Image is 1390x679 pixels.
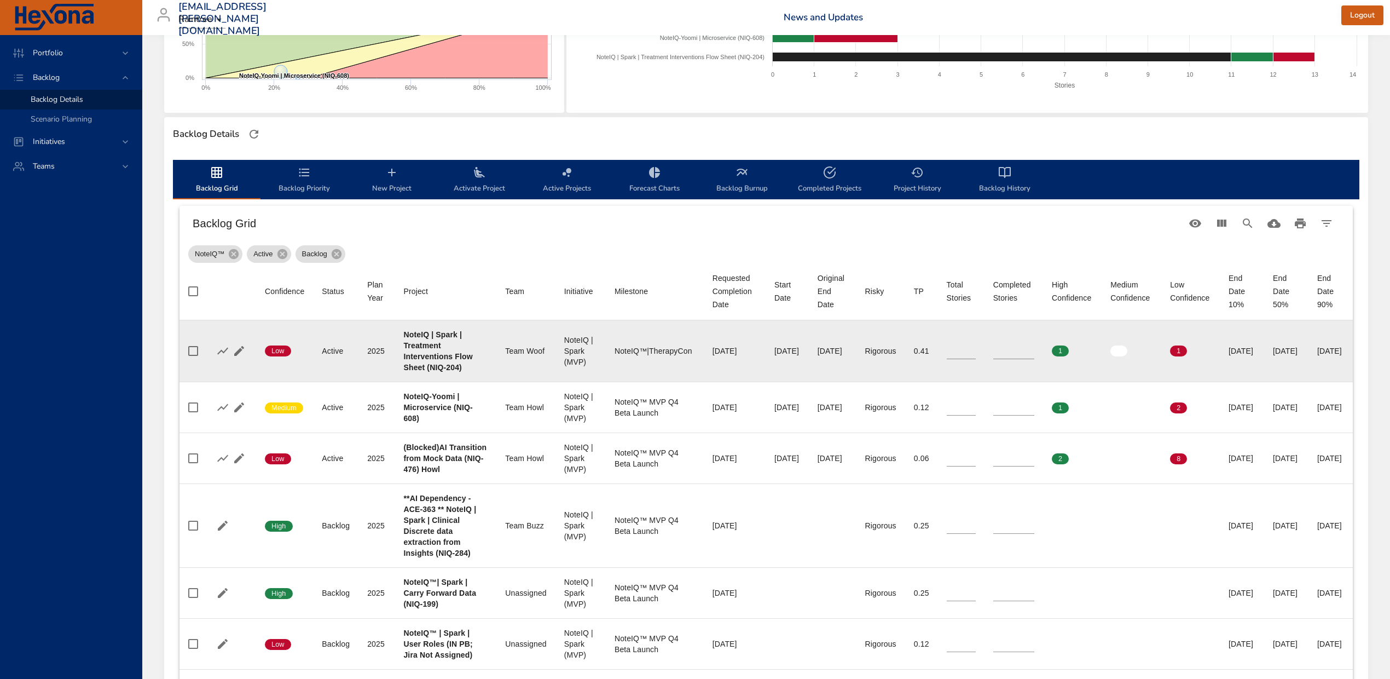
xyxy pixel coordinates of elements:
text: 50% [182,41,194,47]
div: NoteIQ | Spark (MVP) [564,442,597,475]
span: High [265,589,293,599]
span: Backlog [296,249,334,260]
div: Medium Confidence [1110,278,1152,304]
text: 4 [937,71,941,78]
b: **AI Dependency - ACE-363 ** NoteIQ | Spark | Clinical Discrete data extraction from Insights (NI... [403,494,476,557]
div: Team Howl [505,453,546,464]
div: 2025 [367,638,386,649]
div: Table Toolbar [179,206,1353,241]
text: 8 [1104,71,1108,78]
button: Standard Views [1182,210,1208,237]
div: [DATE] [1317,346,1344,356]
span: Backlog Grid [179,166,254,195]
div: Initiative [564,285,593,298]
span: 1 [1170,346,1187,356]
div: Team Howl [505,402,546,413]
div: Sort [993,278,1034,304]
button: Refresh Page [246,126,262,142]
div: Total Stories [947,278,976,304]
text: 40% [337,84,349,91]
b: NoteIQ-Yoomi | Microservice (NIQ-608) [403,392,472,423]
text: 3 [896,71,899,78]
div: Rigorous [865,588,896,599]
div: 2025 [367,402,386,413]
text: NoteIQ-Yoomi | Microservice (NIQ-608) [239,72,349,79]
div: 0.06 [914,453,929,464]
div: Sort [914,285,924,298]
div: Original End Date [818,272,848,311]
div: Sort [774,278,800,304]
span: 8 [1170,454,1187,464]
div: NoteIQ™ MVP Q4 Beta Launch [615,582,695,604]
div: Rigorous [865,638,896,649]
div: Sort [947,278,976,304]
div: [DATE] [774,453,800,464]
div: [DATE] [1317,520,1344,531]
div: Sort [1110,278,1152,304]
span: 2 [1052,454,1069,464]
div: Risky [865,285,884,298]
span: Low [265,346,291,356]
div: [DATE] [1317,402,1344,413]
span: Portfolio [24,48,72,58]
div: Backlog [322,520,350,531]
text: 7 [1063,71,1066,78]
span: Forecast Charts [617,166,692,195]
div: [DATE] [713,453,757,464]
h6: Backlog Grid [193,215,1182,232]
div: Sort [564,285,593,298]
div: [DATE] [1229,520,1255,531]
span: Initiatives [24,136,74,147]
text: 100% [535,84,551,91]
span: TP [914,285,929,298]
button: Show Burnup [215,399,231,416]
img: Hexona [13,4,95,31]
div: 2025 [367,453,386,464]
text: 10 [1186,71,1193,78]
text: 0 [771,71,774,78]
div: NoteIQ | Spark (MVP) [564,391,597,424]
div: Sort [1052,278,1093,304]
div: [DATE] [1317,453,1344,464]
div: [DATE] [1229,588,1255,599]
div: Active [322,402,350,413]
text: NoteIQ-Yoomi | Microservice (NIQ-608) [659,34,764,41]
span: Low [265,640,291,649]
div: Sort [265,285,304,298]
div: [DATE] [1229,402,1255,413]
div: Milestone [615,285,648,298]
div: TP [914,285,924,298]
span: Active [247,249,279,260]
button: Logout [1341,5,1383,26]
span: Project [403,285,488,298]
span: NoteIQ™ [188,249,231,260]
b: (Blocked)AI Transition from Mock Data (NIQ-476) Howl [403,443,486,474]
div: Backlog [322,588,350,599]
div: Sort [713,272,757,311]
span: Requested Completion Date [713,272,757,311]
text: NoteIQ | Spark | Treatment Interventions Flow Sheet (NIQ-204) [596,54,764,60]
div: 0.12 [914,402,929,413]
span: Status [322,285,350,298]
button: Edit Project Details [231,343,247,359]
button: Search [1235,210,1261,237]
div: Sort [1170,278,1211,304]
span: Team [505,285,546,298]
div: Sort [322,285,344,298]
div: [DATE] [1273,346,1300,356]
div: Sort [403,285,428,298]
span: Risky [865,285,896,298]
div: [DATE] [713,520,757,531]
span: Low [265,454,291,464]
span: Backlog History [968,166,1042,195]
button: Print [1287,210,1313,237]
div: End Date 90% [1317,272,1344,311]
div: Rigorous [865,453,896,464]
div: 2025 [367,346,386,356]
div: Unassigned [505,588,546,599]
div: [DATE] [1229,638,1255,649]
div: NoteIQ | Spark (MVP) [564,577,597,609]
span: 0 [1110,403,1127,413]
button: Edit Project Details [215,636,231,652]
